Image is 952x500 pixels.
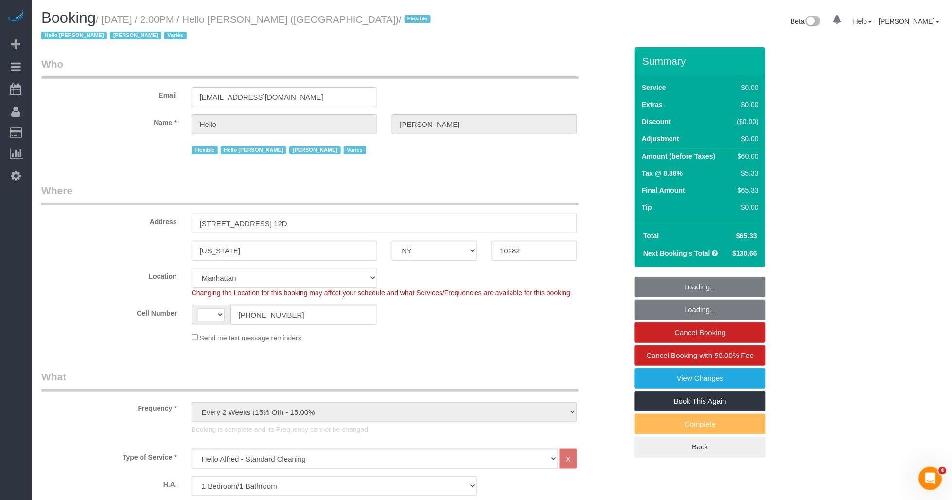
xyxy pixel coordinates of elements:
[34,214,184,227] label: Address
[733,168,758,178] div: $5.33
[939,467,947,475] span: 4
[289,146,340,154] span: [PERSON_NAME]
[192,425,578,434] p: Booking is complete and its Frequency cannot be changed
[164,32,187,39] span: Varies
[737,232,758,240] span: $65.33
[635,391,766,411] a: Book This Again
[41,370,579,392] legend: What
[110,32,161,39] span: [PERSON_NAME]
[642,168,683,178] label: Tax @ 8.88%
[642,100,663,109] label: Extras
[642,185,685,195] label: Final Amount
[642,83,666,92] label: Service
[805,16,821,28] img: New interface
[733,100,758,109] div: $0.00
[635,322,766,343] a: Cancel Booking
[635,437,766,457] a: Back
[643,250,710,257] strong: Next Booking's Total
[919,467,942,490] iframe: Intercom live chat
[192,241,377,261] input: City
[642,202,652,212] label: Tip
[41,14,434,41] small: / [DATE] / 2:00PM / Hello [PERSON_NAME] ([GEOGRAPHIC_DATA])
[34,449,184,462] label: Type of Service *
[34,400,184,413] label: Frequency *
[733,202,758,212] div: $0.00
[34,87,184,100] label: Email
[879,18,940,25] a: [PERSON_NAME]
[41,9,96,26] span: Booking
[643,232,659,240] strong: Total
[733,151,758,161] div: $60.00
[344,146,366,154] span: Varies
[6,10,25,23] img: Automaid Logo
[791,18,821,25] a: Beta
[41,57,579,79] legend: Who
[635,345,766,366] a: Cancel Booking with 50.00% Fee
[642,134,679,143] label: Adjustment
[34,305,184,318] label: Cell Number
[34,114,184,127] label: Name *
[221,146,286,154] span: Hello [PERSON_NAME]
[733,185,758,195] div: $65.33
[34,476,184,489] label: H.A.
[192,87,377,107] input: Email
[733,117,758,126] div: ($0.00)
[635,368,766,389] a: View Changes
[34,268,184,281] label: Location
[642,117,671,126] label: Discount
[192,289,572,297] span: Changing the Location for this booking may affect your schedule and what Services/Frequencies are...
[405,15,431,23] span: Flexible
[642,151,715,161] label: Amount (before Taxes)
[492,241,577,261] input: Zip Code
[230,305,377,325] input: Cell Number
[192,114,377,134] input: First Name
[647,351,754,359] span: Cancel Booking with 50.00% Fee
[200,334,301,342] span: Send me text message reminders
[41,32,107,39] span: Hello [PERSON_NAME]
[853,18,872,25] a: Help
[192,146,218,154] span: Flexible
[733,250,758,257] span: $130.66
[642,55,761,67] h3: Summary
[41,183,579,205] legend: Where
[392,114,578,134] input: Last Name
[733,134,758,143] div: $0.00
[733,83,758,92] div: $0.00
